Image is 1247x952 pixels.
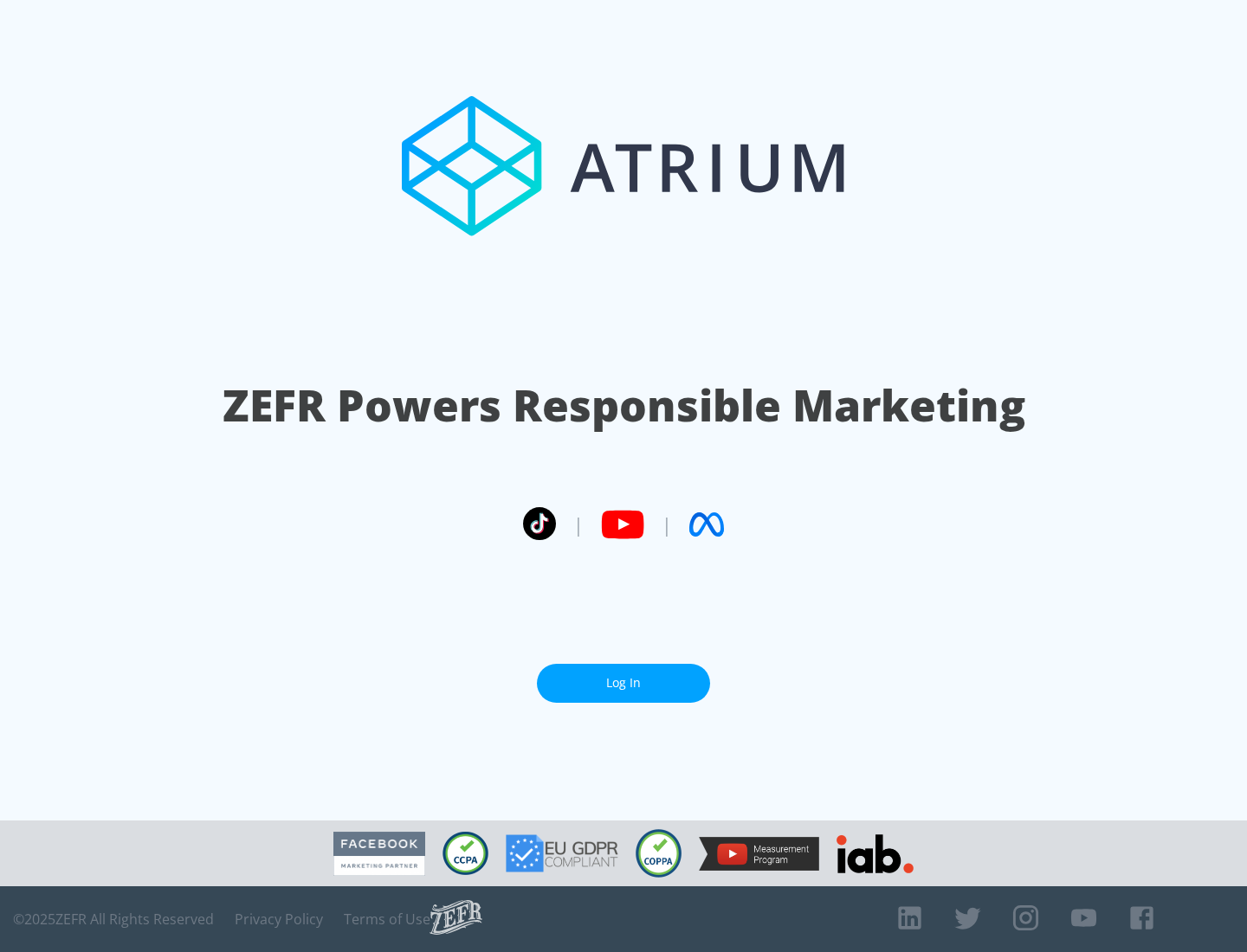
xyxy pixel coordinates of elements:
span: © 2025 ZEFR All Rights Reserved [13,910,214,928]
img: YouTube Measurement Program [699,837,819,871]
img: Facebook Marketing Partner [333,832,425,876]
h1: ZEFR Powers Responsible Marketing [223,376,1025,435]
span: | [662,511,672,537]
span: | [573,511,584,537]
img: COPPA Compliant [636,829,682,878]
img: GDPR Compliant [506,834,618,872]
img: CCPA Compliant [443,832,488,875]
a: Terms of Use [344,910,430,928]
img: IAB [837,834,914,873]
a: Log In [537,664,710,703]
a: Privacy Policy [235,910,323,928]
